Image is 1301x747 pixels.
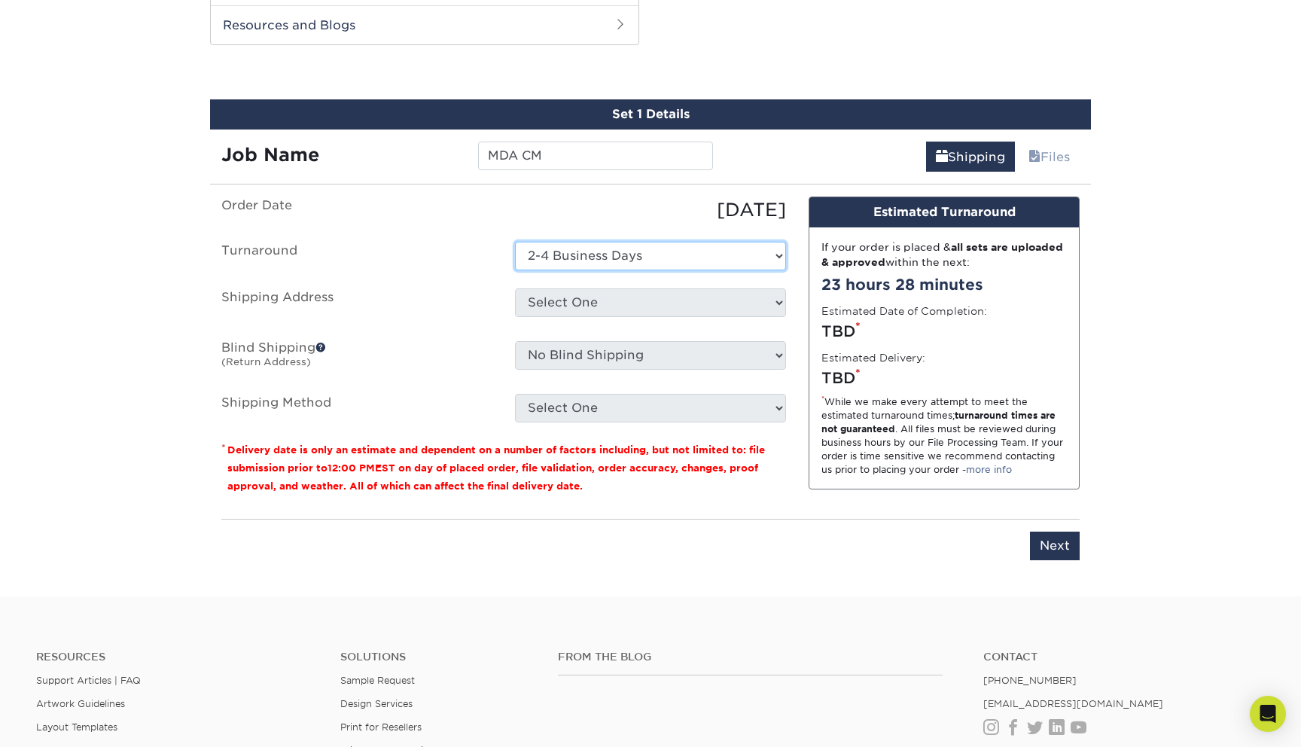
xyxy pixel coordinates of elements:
[983,651,1265,663] a: Contact
[36,651,318,663] h4: Resources
[983,698,1163,709] a: [EMAIL_ADDRESS][DOMAIN_NAME]
[821,410,1056,434] strong: turnaround times are not guaranteed
[340,721,422,733] a: Print for Resellers
[1019,142,1080,172] a: Files
[558,651,943,663] h4: From the Blog
[210,242,504,270] label: Turnaround
[210,288,504,323] label: Shipping Address
[821,395,1067,477] div: While we make every attempt to meet the estimated turnaround times; . All files must be reviewed ...
[1250,696,1286,732] div: Open Intercom Messenger
[1028,150,1040,164] span: files
[211,5,638,44] h2: Resources and Blogs
[821,239,1067,270] div: If your order is placed & within the next:
[809,197,1079,227] div: Estimated Turnaround
[478,142,712,170] input: Enter a job name
[821,350,925,365] label: Estimated Delivery:
[821,303,987,319] label: Estimated Date of Completion:
[328,462,375,474] span: 12:00 PM
[504,197,797,224] div: [DATE]
[221,356,311,367] small: (Return Address)
[1030,532,1080,560] input: Next
[227,444,765,492] small: Delivery date is only an estimate and dependent on a number of factors including, but not limited...
[210,341,504,376] label: Blind Shipping
[36,675,141,686] a: Support Articles | FAQ
[210,99,1091,130] div: Set 1 Details
[821,367,1067,389] div: TBD
[340,675,415,686] a: Sample Request
[983,675,1077,686] a: [PHONE_NUMBER]
[340,651,535,663] h4: Solutions
[926,142,1015,172] a: Shipping
[221,144,319,166] strong: Job Name
[936,150,948,164] span: shipping
[210,394,504,422] label: Shipping Method
[210,197,504,224] label: Order Date
[821,273,1067,296] div: 23 hours 28 minutes
[821,320,1067,343] div: TBD
[340,698,413,709] a: Design Services
[966,464,1012,475] a: more info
